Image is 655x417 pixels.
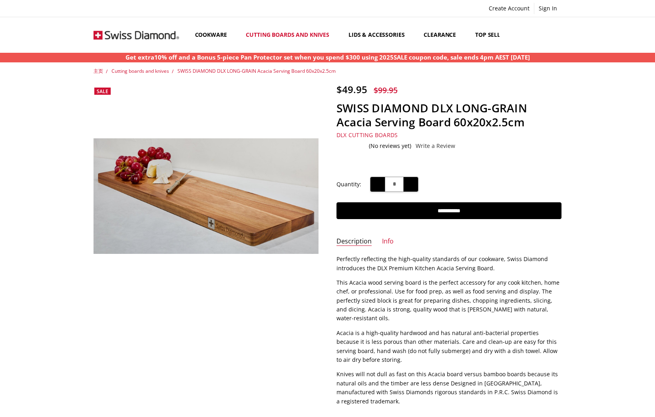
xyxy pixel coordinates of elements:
a: Cookware [188,17,239,53]
p: Get extra10% off and a Bonus 5-piece Pan Protector set when you spend $300 using 2025SALE coupon ... [125,53,530,62]
label: Quantity: [336,180,361,189]
a: Cutting boards and knives [239,17,342,53]
a: 主页 [94,68,103,74]
a: Cutting boards and knives [111,68,169,74]
span: $49.95 [336,83,367,96]
a: Write a Review [416,143,455,149]
img: Free Shipping On Every Order [94,18,179,52]
span: Sale [97,88,108,95]
a: SWISS DIAMOND DLX LONG-GRAIN Acacia Serving Board 60x20x2.5cm [94,84,319,309]
p: Acacia is a high-quality hardwood and has natural anti-bacterial properties because it is less po... [336,329,561,365]
a: Sign In [534,3,561,14]
img: SWISS DIAMOND DLX LONG-GRAIN Acacia Serving Board 60x20x2.5cm [94,138,319,253]
a: Lids & Accessories [342,17,417,53]
a: Info [382,237,394,246]
span: $99.95 [374,85,398,96]
h1: SWISS DIAMOND DLX LONG-GRAIN Acacia Serving Board 60x20x2.5cm [336,101,561,129]
a: Description [336,237,372,246]
p: Knives will not dull as fast on this Acacia board versus bamboo boards because its natural oils a... [336,370,561,406]
a: Top Sellers [468,17,517,53]
p: Perfectly reflecting the high-quality standards of our cookware, Swiss Diamond introduces the DLX... [336,255,561,273]
span: (No reviews yet) [369,143,411,149]
a: DLX Cutting Boards [336,131,398,139]
a: Create Account [484,3,534,14]
a: Clearance [417,17,468,53]
a: SWISS DIAMOND DLX LONG-GRAIN Acacia Serving Board 60x20x2.5cm [177,68,336,74]
p: This Acacia wood serving board is the perfect accessory for any cook kitchen, home chef, or profe... [336,278,561,323]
